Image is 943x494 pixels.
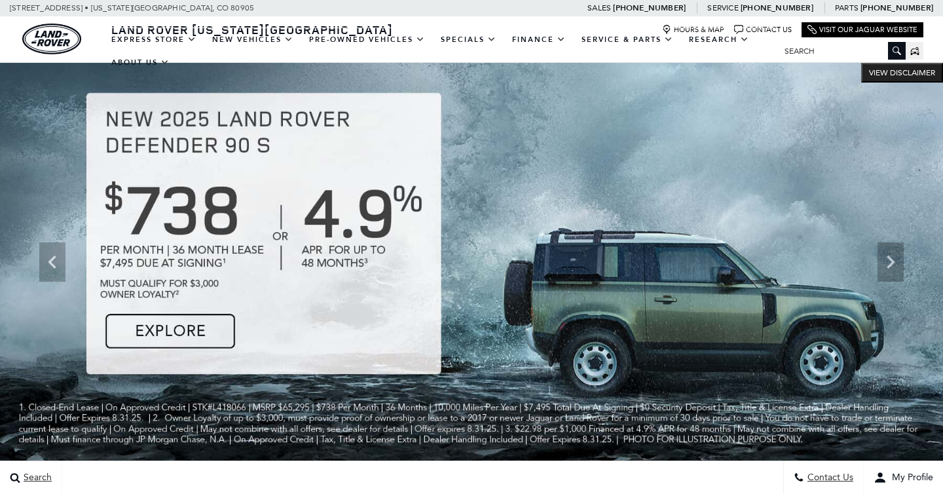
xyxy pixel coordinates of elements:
span: Sales [587,3,611,12]
a: New Vehicles [204,28,301,51]
a: About Us [103,51,177,74]
a: land-rover [22,24,81,54]
a: Specials [433,28,504,51]
a: Hours & Map [662,25,724,35]
span: VIEW DISCLAIMER [869,67,935,78]
a: [PHONE_NUMBER] [613,3,686,13]
button: user-profile-menu [864,461,943,494]
span: Search [20,472,52,484]
a: [STREET_ADDRESS] • [US_STATE][GEOGRAPHIC_DATA], CO 80905 [10,3,254,12]
span: Service [707,3,738,12]
a: Finance [504,28,574,51]
a: EXPRESS STORE [103,28,204,51]
a: Land Rover [US_STATE][GEOGRAPHIC_DATA] [103,22,401,37]
a: Contact Us [734,25,792,35]
button: VIEW DISCLAIMER [861,63,943,83]
img: Land Rover [22,24,81,54]
span: Land Rover [US_STATE][GEOGRAPHIC_DATA] [111,22,393,37]
a: Research [681,28,757,51]
span: Contact Us [804,472,853,484]
a: Visit Our Jaguar Website [807,25,917,35]
a: Service & Parts [574,28,681,51]
a: [PHONE_NUMBER] [741,3,813,13]
input: Search [775,43,906,59]
span: My Profile [887,472,933,484]
a: Pre-Owned Vehicles [301,28,433,51]
span: Parts [835,3,859,12]
a: [PHONE_NUMBER] [860,3,933,13]
nav: Main Navigation [103,28,775,74]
